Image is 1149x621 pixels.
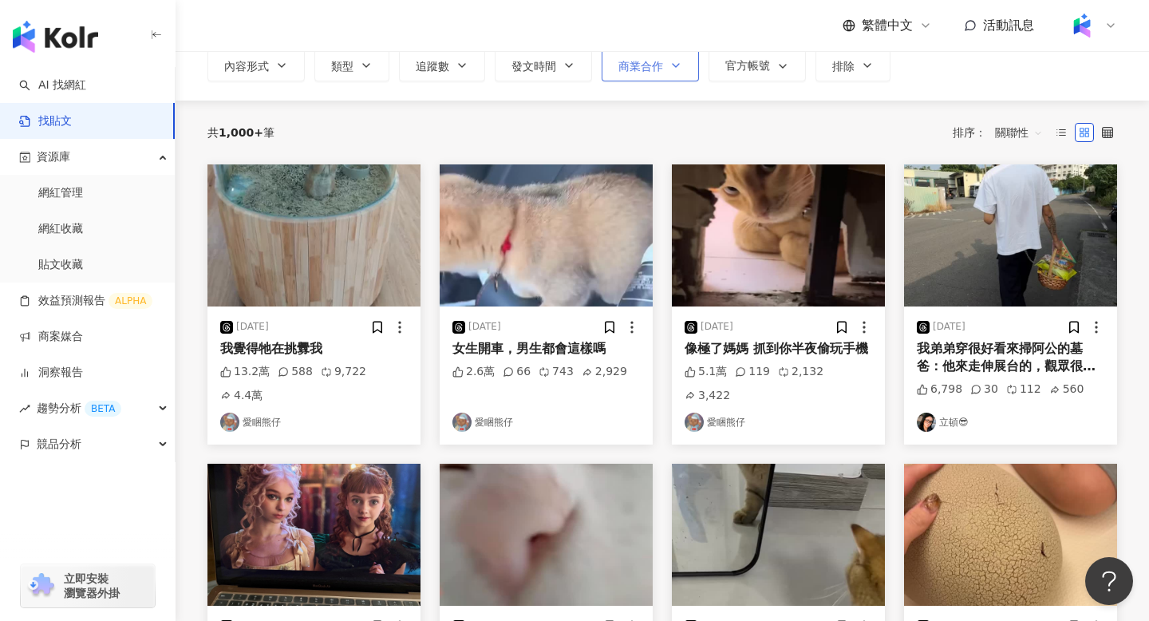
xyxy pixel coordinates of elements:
[314,49,389,81] button: 類型
[452,413,472,432] img: KOL Avatar
[19,293,152,309] a: 效益預測報告ALPHA
[953,120,1052,145] div: 排序：
[26,573,57,599] img: chrome extension
[440,464,653,606] img: post-image
[331,60,353,73] span: 類型
[440,164,653,307] img: post-image
[452,413,640,432] a: KOL Avatar愛睏熊仔
[220,388,263,404] div: 4.4萬
[416,60,449,73] span: 追蹤數
[495,49,592,81] button: 發文時間
[37,390,121,426] span: 趨勢分析
[452,364,495,380] div: 2.6萬
[220,364,270,380] div: 13.2萬
[21,564,155,607] a: chrome extension立即安裝 瀏覽器外掛
[995,120,1043,145] span: 關聯性
[219,126,263,139] span: 1,000+
[582,364,627,380] div: 2,929
[399,49,485,81] button: 追蹤數
[19,113,72,129] a: 找貼文
[38,257,83,273] a: 貼文收藏
[618,60,663,73] span: 商業合作
[701,320,733,334] div: [DATE]
[685,364,727,380] div: 5.1萬
[778,364,823,380] div: 2,132
[917,340,1104,376] div: 我弟弟穿很好看來掃阿公的墓 爸：他來走伸展台的，觀眾很多 超好笑 有夠靠北
[452,340,640,358] div: 女生開車，男生都會這樣嗎
[685,340,872,358] div: 像極了媽媽 抓到你半夜偷玩手機
[37,139,70,175] span: 資源庫
[815,49,890,81] button: 排除
[224,60,269,73] span: 內容形式
[672,464,885,606] img: post-image
[970,382,998,398] div: 30
[220,413,239,432] img: KOL Avatar
[19,403,30,414] span: rise
[468,320,501,334] div: [DATE]
[1006,382,1041,398] div: 112
[64,572,120,600] span: 立即安裝 瀏覽器外掛
[832,60,855,73] span: 排除
[917,382,962,398] div: 6,798
[503,364,531,380] div: 66
[278,364,313,380] div: 588
[904,464,1117,606] img: post-image
[904,164,1117,307] img: post-image
[735,364,770,380] div: 119
[933,320,965,334] div: [DATE]
[19,365,83,381] a: 洞察報告
[672,164,885,307] img: post-image
[1049,382,1084,398] div: 560
[685,413,872,432] a: KOL Avatar愛睏熊仔
[38,185,83,201] a: 網紅管理
[37,426,81,462] span: 競品分析
[1085,557,1133,605] iframe: Help Scout Beacon - Open
[19,77,86,93] a: searchAI 找網紅
[207,49,305,81] button: 內容形式
[207,164,421,307] img: post-image
[13,21,98,53] img: logo
[917,413,936,432] img: KOL Avatar
[685,388,730,404] div: 3,422
[539,364,574,380] div: 743
[236,320,269,334] div: [DATE]
[602,49,699,81] button: 商業合作
[685,413,704,432] img: KOL Avatar
[85,401,121,417] div: BETA
[220,340,408,358] div: 我覺得牠在挑釁我
[38,221,83,237] a: 網紅收藏
[207,464,421,606] img: post-image
[511,60,556,73] span: 發文時間
[207,126,274,139] div: 共 筆
[983,18,1034,33] span: 活動訊息
[725,59,770,72] span: 官方帳號
[321,364,366,380] div: 9,722
[19,329,83,345] a: 商案媒合
[917,413,1104,432] a: KOL Avatar立頓😎
[862,17,913,34] span: 繁體中文
[1067,10,1097,41] img: Kolr%20app%20icon%20%281%29.png
[220,413,408,432] a: KOL Avatar愛睏熊仔
[709,49,806,81] button: 官方帳號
